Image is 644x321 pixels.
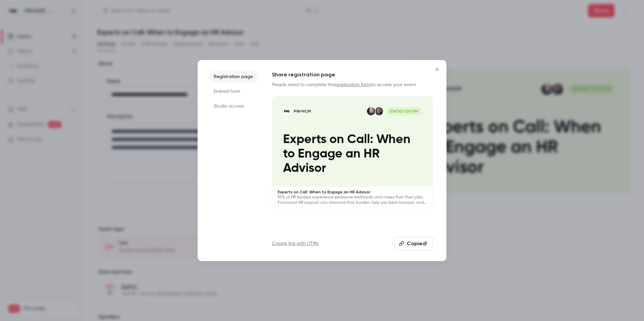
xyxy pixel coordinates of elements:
a: registration form [335,82,371,87]
a: Create link with UTMs [272,240,319,247]
li: Registration page [208,71,259,83]
img: Kyle Wade [375,107,383,115]
a: Experts on Call: When to Engage an HR AdvisorPNI•HCMKyle WadeAmy Miller[DATE] 1:00 PMExperts on C... [272,96,433,208]
li: Embed form [208,85,259,98]
li: Studio access [208,100,259,112]
img: Experts on Call: When to Engage an HR Advisor [283,107,291,115]
p: Experts on Call: When to Engage an HR Advisor [278,189,427,195]
button: Close [430,63,444,76]
p: Experts on Call: When to Engage an HR Advisor [283,132,422,176]
img: Amy Miller [367,107,375,115]
p: 95% of HR leaders experience excessive workloads and stress from their jobs. Fractional HR suppor... [278,195,427,205]
p: PNI•HCM [294,109,311,114]
h1: Share registration page [272,71,433,79]
button: Copied! [394,237,433,250]
p: People need to complete the to access your event [272,81,433,88]
span: [DATE] 1:00 PM [386,107,422,115]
